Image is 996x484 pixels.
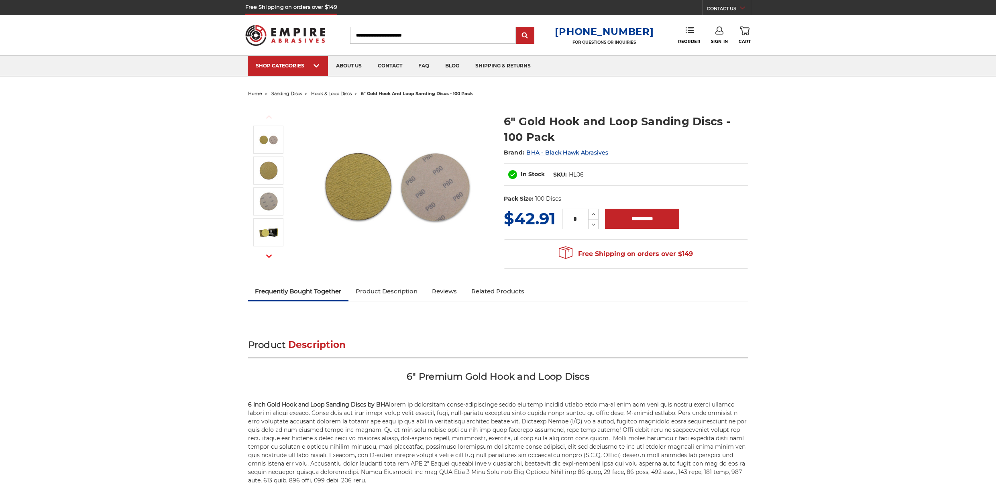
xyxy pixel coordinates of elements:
a: about us [328,56,370,76]
a: Product Description [348,283,425,300]
img: BHA 6 inch gold hook and loop sanding disc pack [259,222,279,242]
a: sanding discs [271,91,302,96]
a: CONTACT US [707,4,751,15]
dd: 100 Discs [535,195,561,203]
a: Frequently Bought Together [248,283,349,300]
strong: 6" Premium Gold Hook and Loop Discs [407,371,589,382]
input: Submit [517,28,533,44]
a: Cart [739,26,751,44]
img: 6" inch hook & loop disc [317,105,477,266]
span: Product [248,339,286,350]
span: Brand: [504,149,525,156]
span: Free Shipping on orders over $149 [559,246,693,262]
span: $42.91 [504,209,556,228]
strong: 6 Inch Gold Hook and Loop Sanding Discs by BHA [248,401,389,408]
a: hook & loop discs [311,91,352,96]
a: faq [410,56,437,76]
p: FOR QUESTIONS OR INQUIRIES [555,40,654,45]
img: 6" inch hook & loop disc [259,130,279,150]
button: Next [259,248,279,265]
span: Reorder [678,39,700,44]
dd: HL06 [569,171,584,179]
a: BHA - Black Hawk Abrasives [526,149,608,156]
span: Sign In [711,39,728,44]
h1: 6" Gold Hook and Loop Sanding Discs - 100 Pack [504,114,748,145]
span: Cart [739,39,751,44]
img: Empire Abrasives [245,20,326,51]
dt: Pack Size: [504,195,534,203]
a: Related Products [464,283,532,300]
a: Reviews [425,283,464,300]
a: home [248,91,262,96]
div: SHOP CATEGORIES [256,63,320,69]
span: In Stock [521,171,545,178]
img: gold hook & loop sanding disc stack [259,161,279,181]
span: Description [288,339,346,350]
a: Reorder [678,26,700,44]
button: Previous [259,108,279,126]
img: velcro backed 6" sanding disc [259,191,279,211]
span: 6" gold hook and loop sanding discs - 100 pack [361,91,473,96]
dt: SKU: [553,171,567,179]
a: shipping & returns [467,56,539,76]
a: [PHONE_NUMBER] [555,26,654,37]
a: contact [370,56,410,76]
a: blog [437,56,467,76]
